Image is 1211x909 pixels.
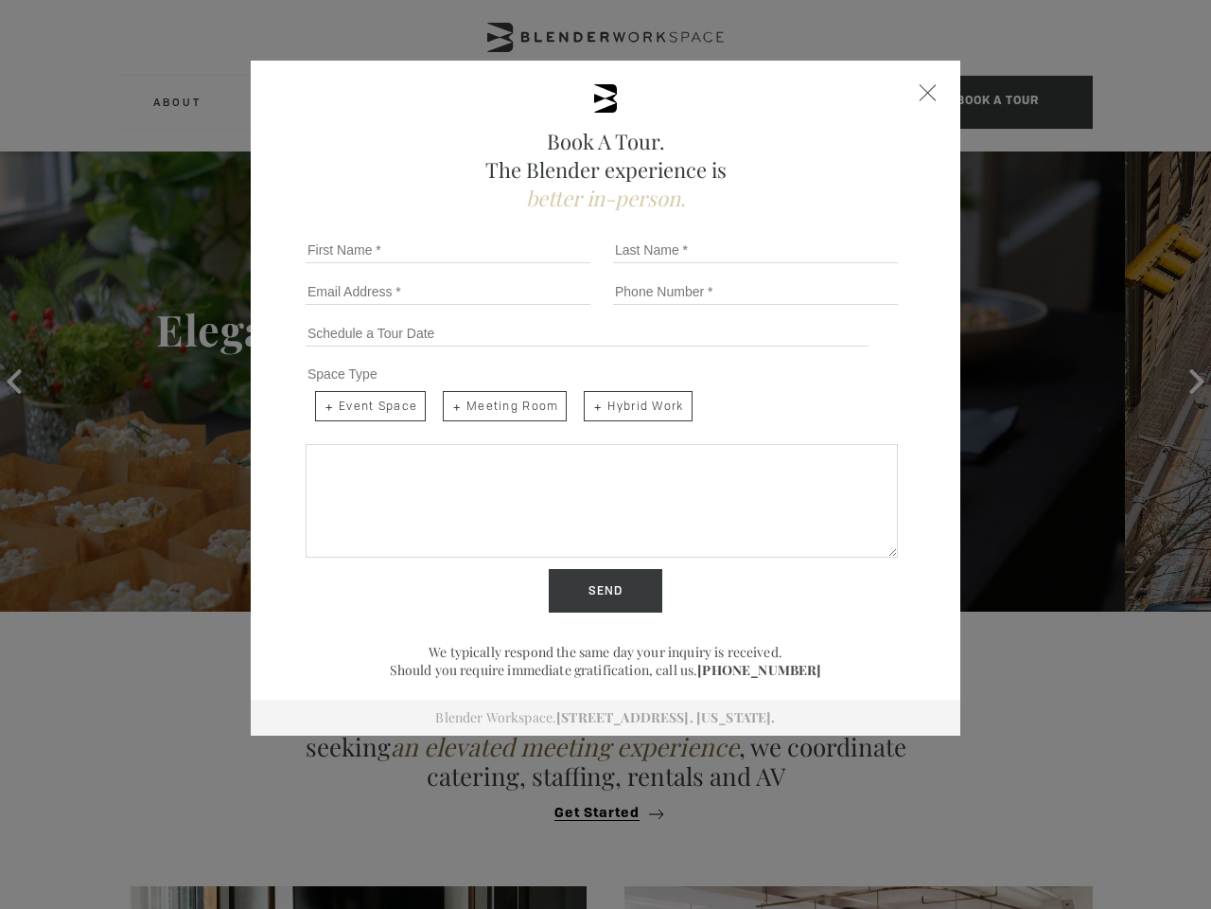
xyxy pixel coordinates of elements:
[584,391,692,421] span: Hybrid Work
[443,391,567,421] span: Meeting Room
[697,661,821,679] a: [PHONE_NUMBER]
[315,391,426,421] span: Event Space
[298,643,913,661] p: We typically respond the same day your inquiry is received.
[526,184,686,212] span: better in-person.
[298,127,913,212] h2: Book A Tour. The Blender experience is
[549,569,662,613] input: Send
[920,84,937,101] div: Close form
[306,320,869,347] input: Schedule a Tour Date
[306,278,590,305] input: Email Address *
[298,661,913,679] p: Should you require immediate gratification, call us.
[613,237,898,263] input: Last Name *
[307,366,377,382] span: Space Type
[613,278,898,305] input: Phone Number *
[306,237,590,263] input: First Name *
[556,708,775,726] a: [STREET_ADDRESS]. [US_STATE].
[251,700,960,736] div: Blender Workspace.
